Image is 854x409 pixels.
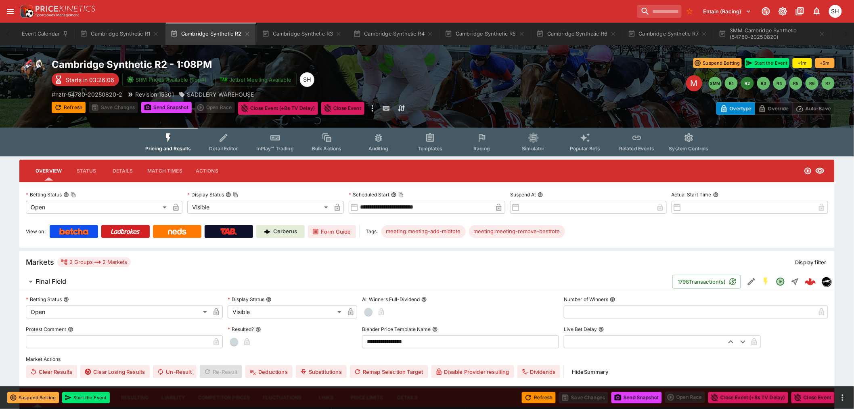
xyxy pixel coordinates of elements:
p: Number of Winners [564,296,608,303]
p: Scheduled Start [349,191,389,198]
button: R7 [822,77,835,90]
button: Number of Winners [610,297,615,302]
div: nztr [822,277,831,287]
span: Re-Result [200,365,242,378]
label: View on : [26,225,46,238]
p: Betting Status [26,191,62,198]
button: 1798Transaction(s) [672,275,741,289]
button: Remap Selection Target [350,365,428,378]
button: Override [755,102,792,115]
button: Copy To Clipboard [233,192,239,198]
svg: Open [804,167,812,175]
button: Cambridge Synthetic R5 [440,23,530,45]
p: Starts in 03:26:06 [66,76,114,84]
p: SADDLERY WAREHOUSE [187,90,254,99]
span: Related Events [619,145,654,152]
button: R4 [773,77,786,90]
p: Resulted? [228,326,254,333]
button: Connected to PK [759,4,773,19]
button: Details [105,161,141,181]
button: SGM Enabled [759,274,773,289]
button: Edit Detail [744,274,759,289]
button: Clear Results [26,365,77,378]
div: split button [195,102,235,113]
button: Cambridge Synthetic R7 [623,23,713,45]
h6: Final Field [36,277,66,286]
label: Market Actions [26,353,828,365]
button: Display filter [791,256,831,269]
button: Clear Losing Results [80,365,150,378]
button: R2 [741,77,754,90]
a: da54a3c2-4911-4e0a-9377-a00033037fe4 [802,274,818,290]
img: logo-cerberus--red.svg [805,276,816,287]
button: more [368,102,377,115]
img: Cerberus [264,228,270,235]
button: Send Snapshot [611,392,662,403]
span: System Controls [669,145,709,152]
button: Close Event [321,102,364,115]
svg: Open [776,277,785,287]
button: Cambridge Synthetic R1 [75,23,164,45]
button: All Winners Full-Dividend [421,297,427,302]
p: Copy To Clipboard [52,90,122,99]
p: All Winners Full-Dividend [362,296,420,303]
span: Auditing [368,145,388,152]
button: R3 [757,77,770,90]
button: Suspend At [538,192,543,198]
button: Substitutions [296,365,347,378]
button: Refresh [522,392,556,403]
button: SMM Cambridge Synthetic (54780-20250820) [714,23,830,45]
button: Refresh [52,102,86,113]
button: Final Field [19,274,672,290]
div: Betting Target: cerberus [469,225,565,238]
button: Betting StatusCopy To Clipboard [63,192,69,198]
button: Documentation [793,4,807,19]
span: Detail Editor [209,145,238,152]
p: Override [768,104,789,113]
p: Blender Price Template Name [362,326,431,333]
div: Betting Target: cerberus [381,225,466,238]
button: Scheduled StartCopy To Clipboard [391,192,397,198]
button: Cambridge Synthetic R3 [257,23,347,45]
button: Overtype [716,102,755,115]
button: Toggle light/dark mode [776,4,790,19]
label: Tags: [366,225,378,238]
button: Deductions [245,365,293,378]
button: Cambridge Synthetic R2 [165,23,255,45]
svg: Visible [815,166,825,176]
p: Cerberus [274,228,297,236]
div: SADDLERY WAREHOUSE [179,90,254,99]
button: +5m [815,58,835,68]
button: Blender Price Template Name [432,327,438,332]
span: Racing [473,145,490,152]
button: Event Calendar [17,23,73,45]
button: Jetbet Meeting Available [215,73,297,86]
button: Dividends [517,365,560,378]
button: Cambridge Synthetic R4 [348,23,438,45]
button: Close Event (+8s TV Delay) [238,102,318,115]
button: R6 [806,77,818,90]
p: Display Status [228,296,264,303]
div: Scott Hunt [829,5,842,18]
div: Open [26,306,210,318]
button: Close Event (+8s TV Delay) [708,392,788,403]
span: InPlay™ Trading [257,145,294,152]
span: Bulk Actions [312,145,342,152]
input: search [637,5,682,18]
button: Un-Result [153,365,196,378]
img: jetbet-logo.svg [220,76,228,84]
button: R5 [789,77,802,90]
img: Sportsbook Management [36,13,79,17]
button: Actual Start Time [713,192,719,198]
button: Start the Event [745,58,789,68]
img: Betcha [59,228,88,235]
button: SMM [709,77,722,90]
nav: pagination navigation [709,77,835,90]
a: Cerberus [256,225,305,238]
button: more [838,393,848,403]
div: Open [26,201,170,214]
button: Scott Hunt [827,2,844,20]
span: meeting:meeting-add-midtote [381,228,466,236]
img: Ladbrokes [111,228,140,235]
